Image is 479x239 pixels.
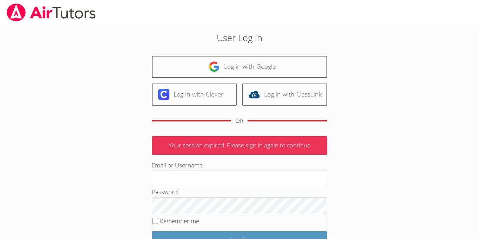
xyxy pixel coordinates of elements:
[152,188,178,196] label: Password
[152,136,327,155] p: Your session expired. Please sign in again to continue
[249,89,260,100] img: classlink-logo-d6bb404cc1216ec64c9a2012d9dc4662098be43eaf13dc465df04b49fa7ab582.svg
[110,31,369,44] h2: User Log in
[152,161,203,169] label: Email or Username
[158,89,169,100] img: clever-logo-6eab21bc6e7a338710f1a6ff85c0baf02591cd810cc4098c63d3a4b26e2feb20.svg
[235,116,243,126] div: OR
[242,84,327,106] a: Log in with ClassLink
[6,4,96,21] img: airtutors_banner-c4298cdbf04f3fff15de1276eac7730deb9818008684d7c2e4769d2f7ddbe033.png
[209,61,220,72] img: google-logo-50288ca7cdecda66e5e0955fdab243c47b7ad437acaf1139b6f446037453330a.svg
[152,84,237,106] a: Log in with Clever
[152,56,327,78] a: Log in with Google
[160,217,199,225] label: Remember me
